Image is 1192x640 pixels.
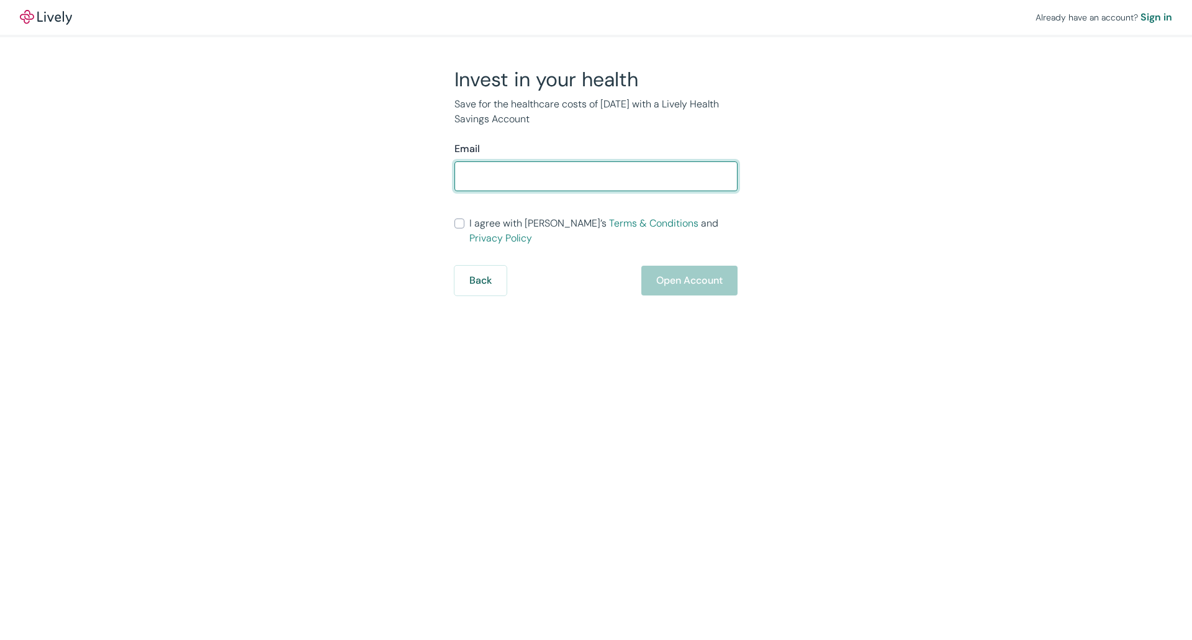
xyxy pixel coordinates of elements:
[1140,10,1172,25] a: Sign in
[454,67,738,92] h2: Invest in your health
[1036,10,1172,25] div: Already have an account?
[469,232,532,245] a: Privacy Policy
[454,142,480,156] label: Email
[609,217,698,230] a: Terms & Conditions
[469,216,738,246] span: I agree with [PERSON_NAME]’s and
[454,97,738,127] p: Save for the healthcare costs of [DATE] with a Lively Health Savings Account
[20,10,72,25] img: Lively
[454,266,507,295] button: Back
[20,10,72,25] a: LivelyLively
